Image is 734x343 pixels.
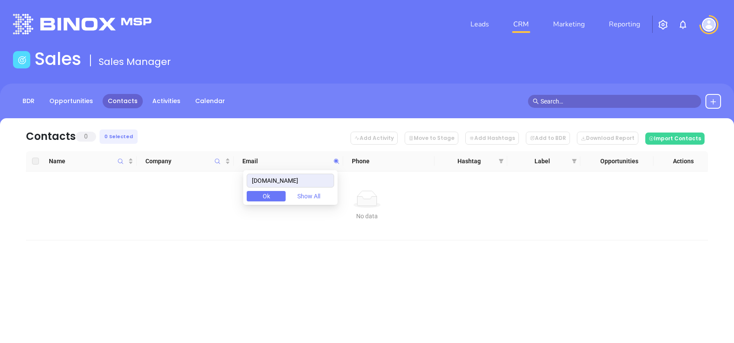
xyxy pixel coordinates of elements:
[147,94,186,108] a: Activities
[654,151,708,171] th: Actions
[103,94,143,108] a: Contacts
[99,55,171,68] span: Sales Manager
[17,94,40,108] a: BDR
[26,129,76,144] div: Contacts
[247,174,334,188] input: Search
[76,132,96,142] span: 0
[467,16,493,33] a: Leads
[297,191,320,201] span: Show All
[190,94,230,108] a: Calendar
[247,191,286,201] button: Ok
[497,155,505,168] span: filter
[289,191,328,201] button: Show All
[13,14,151,34] img: logo
[343,151,435,171] th: Phone
[645,133,705,145] button: Import Contacts
[678,19,688,30] img: iconNotification
[45,151,137,171] th: Name
[49,156,126,166] span: Name
[541,97,696,106] input: Search…
[263,191,270,201] span: Ok
[658,19,668,30] img: iconSetting
[145,156,224,166] span: Company
[137,151,234,171] th: Company
[443,156,496,166] span: Hashtag
[499,159,504,164] span: filter
[510,16,532,33] a: CRM
[35,49,81,69] h1: Sales
[580,151,654,171] th: Opportunities
[44,94,98,108] a: Opportunities
[572,159,577,164] span: filter
[570,155,579,168] span: filter
[33,211,701,221] div: No data
[100,129,138,144] div: 0 Selected
[550,16,588,33] a: Marketing
[533,98,539,104] span: search
[605,16,644,33] a: Reporting
[516,156,568,166] span: Label
[242,156,330,166] span: Email
[702,18,716,32] img: user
